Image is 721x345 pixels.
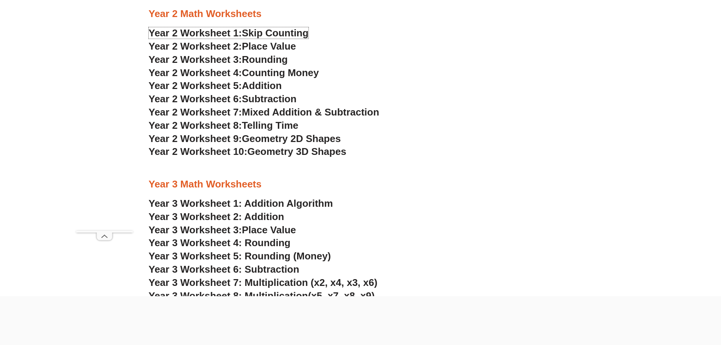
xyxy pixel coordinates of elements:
a: Year 2 Worksheet 5:Addition [149,80,282,91]
span: Geometry 3D Shapes [247,146,346,157]
a: Year 3 Worksheet 8: Multiplication(x5, x7, x8, x9) [149,290,375,301]
span: Year 3 Worksheet 8: Multiplication [149,290,308,301]
a: Year 2 Worksheet 2:Place Value [149,41,296,52]
h3: Year 3 Math Worksheets [149,178,573,191]
span: Skip Counting [242,27,308,39]
a: Year 2 Worksheet 1:Skip Counting [149,27,309,39]
a: Year 2 Worksheet 3:Rounding [149,54,288,65]
span: Year 2 Worksheet 10: [149,146,248,157]
span: Year 3 Worksheet 3: [149,224,242,236]
a: Year 3 Worksheet 6: Subtraction [149,264,299,275]
a: Year 3 Worksheet 4: Rounding [149,237,291,248]
span: Year 2 Worksheet 2: [149,41,242,52]
a: Year 2 Worksheet 6:Subtraction [149,93,297,105]
a: Year 3 Worksheet 3:Place Value [149,224,296,236]
span: (x5, x7, x8, x9) [308,290,375,301]
span: Telling Time [242,120,298,131]
iframe: Advertisement [170,296,551,343]
span: Year 2 Worksheet 5: [149,80,242,91]
a: Year 3 Worksheet 5: Rounding (Money) [149,250,331,262]
span: Place Value [242,41,296,52]
a: Year 2 Worksheet 7:Mixed Addition & Subtraction [149,106,379,118]
span: Subtraction [242,93,296,105]
span: Mixed Addition & Subtraction [242,106,379,118]
span: Counting Money [242,67,319,78]
a: Year 2 Worksheet 8:Telling Time [149,120,299,131]
span: Year 2 Worksheet 4: [149,67,242,78]
a: Year 3 Worksheet 7: Multiplication (x2, x4, x3, x6) [149,277,378,288]
span: Year 2 Worksheet 1: [149,27,242,39]
a: Year 3 Worksheet 2: Addition [149,211,284,222]
iframe: Advertisement [76,17,133,231]
span: Year 2 Worksheet 7: [149,106,242,118]
span: Year 2 Worksheet 6: [149,93,242,105]
span: Rounding [242,54,288,65]
iframe: Chat Widget [595,259,721,345]
h3: Year 2 Math Worksheets [149,8,573,20]
a: Year 3 Worksheet 1: Addition Algorithm [149,198,333,209]
a: Year 2 Worksheet 10:Geometry 3D Shapes [149,146,346,157]
span: Geometry 2D Shapes [242,133,341,144]
span: Year 2 Worksheet 9: [149,133,242,144]
a: Year 2 Worksheet 9:Geometry 2D Shapes [149,133,341,144]
span: Year 2 Worksheet 8: [149,120,242,131]
span: Place Value [242,224,296,236]
span: Addition [242,80,282,91]
span: Year 2 Worksheet 3: [149,54,242,65]
a: Year 2 Worksheet 4:Counting Money [149,67,319,78]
